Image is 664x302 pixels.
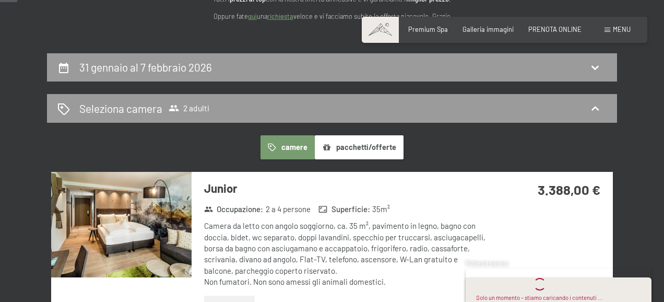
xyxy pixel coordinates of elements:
[372,204,390,215] span: 35 m²
[466,260,508,266] span: Richiesta express
[476,294,602,302] div: Solo un momento – stiamo caricando i contenuti …
[613,25,631,33] span: Menu
[538,181,600,198] strong: 3.388,00 €
[266,204,311,215] span: 2 a 4 persone
[408,25,448,33] a: Premium Spa
[204,220,487,287] div: Camera da letto con angolo soggiorno, ca. 35 m², pavimento in legno, bagno con doccia, bidet, wc ...
[267,12,293,20] a: richiesta
[79,61,212,74] h2: 31 gennaio al 7 febbraio 2026
[528,25,582,33] a: PRENOTA ONLINE
[318,204,370,215] strong: Superficie :
[79,101,162,116] h2: Seleziona camera
[169,103,209,113] span: 2 adulti
[463,25,514,33] a: Galleria immagini
[204,180,487,196] h3: Junior
[204,204,264,215] strong: Occupazione :
[315,135,404,159] button: pacchetti/offerte
[51,172,192,277] img: mss_renderimg.php
[123,11,541,21] p: Oppure fate una veloce e vi facciamo subito la offerta piacevole. Grazie
[248,12,257,20] a: quì
[260,135,315,159] button: camere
